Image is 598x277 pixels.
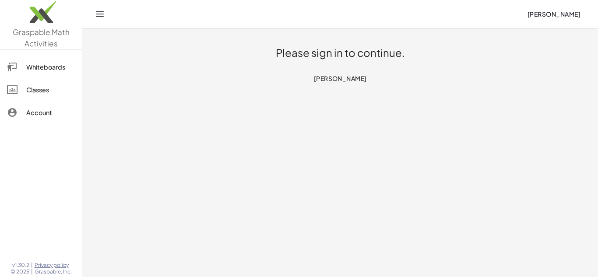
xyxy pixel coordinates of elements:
[35,268,72,275] span: Graspable, Inc.
[12,262,29,269] span: v1.30.2
[4,79,78,100] a: Classes
[4,56,78,77] a: Whiteboards
[31,268,33,275] span: |
[93,7,107,21] button: Toggle navigation
[35,262,72,269] a: Privacy policy
[313,74,367,82] span: [PERSON_NAME]
[276,46,405,60] h1: Please sign in to continue.
[26,84,75,95] div: Classes
[527,10,580,18] span: [PERSON_NAME]
[31,262,33,269] span: |
[26,62,75,72] div: Whiteboards
[11,268,29,275] span: © 2025
[13,27,70,48] span: Graspable Math Activities
[306,70,374,86] button: [PERSON_NAME]
[520,6,587,22] button: [PERSON_NAME]
[4,102,78,123] a: Account
[26,107,75,118] div: Account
